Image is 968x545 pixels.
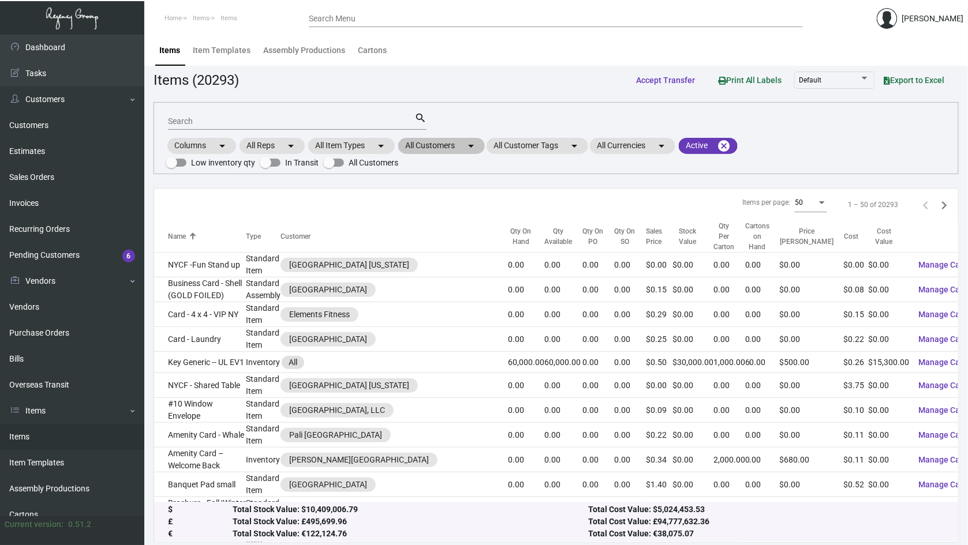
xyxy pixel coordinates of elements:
td: 0.00 [713,398,745,423]
mat-chip: All Customer Tags [487,138,588,154]
td: 0.00 [745,398,780,423]
td: 2,000.00 [713,448,745,472]
td: Standard Item [246,253,281,277]
td: 0.00 [508,373,544,398]
td: Inventory [246,448,281,472]
td: $0.00 [844,253,869,277]
td: 0.00 [713,277,745,302]
td: $0.29 [646,302,672,327]
td: $3.75 [844,373,869,398]
span: Print All Labels [718,76,782,85]
div: [GEOGRAPHIC_DATA] [289,284,367,296]
td: $0.25 [646,327,672,352]
mat-chip: All Currencies [590,138,675,154]
mat-icon: arrow_drop_down [567,139,581,153]
mat-icon: arrow_drop_down [374,139,388,153]
div: Cost Value [869,226,910,247]
td: #10 Window Envelope [154,398,246,423]
td: 0.00 [508,398,544,423]
td: 0.00 [614,448,646,472]
td: Amenity Card – Welcome Back [154,448,246,472]
td: 0.00 [614,472,646,497]
td: $0.00 [869,302,910,327]
td: 0.00 [544,253,582,277]
td: $0.08 [844,277,869,302]
td: 60,000.00 [508,352,544,373]
td: 0.00 [614,302,646,327]
div: Total Stock Value: $10,409,006.79 [233,504,588,516]
td: $0.00 [869,373,910,398]
td: $0.52 [844,472,869,497]
div: $ [168,504,233,516]
td: $30,000.00 [672,352,713,373]
mat-icon: arrow_drop_down [464,139,478,153]
td: 0.00 [582,423,614,448]
td: $0.34 [646,448,672,472]
div: Elements Fitness [289,309,350,321]
td: 0.00 [614,327,646,352]
td: Standard Item [246,423,281,448]
div: € [168,528,233,540]
td: 0.00 [745,497,780,522]
div: Qty On PO [582,226,614,247]
td: 0.00 [582,253,614,277]
td: 0.00 [614,398,646,423]
td: $2.92 [844,497,869,522]
div: Qty On SO [614,226,646,247]
td: $0.22 [646,423,672,448]
span: Accept Transfer [636,76,695,85]
td: 0.00 [614,373,646,398]
th: Customer [281,221,508,253]
div: Qty Available [544,226,582,247]
div: Type [246,231,281,242]
td: 0.00 [582,398,614,423]
td: $0.11 [844,448,869,472]
button: Accept Transfer [627,70,704,91]
div: Qty Per Carton [713,221,745,252]
td: Standard Item [246,398,281,423]
td: 0.00 [745,472,780,497]
div: [GEOGRAPHIC_DATA] [289,333,367,345]
span: In Transit [285,156,319,170]
td: $0.00 [672,302,713,327]
td: Standard Item [246,302,281,327]
div: Qty On SO [614,226,636,247]
div: Items per page: [742,197,790,208]
div: [GEOGRAPHIC_DATA] [US_STATE] [289,379,409,392]
div: Qty On PO [582,226,604,247]
mat-chip: All Item Types [308,138,395,154]
div: Name [168,231,186,242]
mat-icon: arrow_drop_down [655,139,668,153]
div: Items [159,44,180,57]
td: $0.00 [780,423,844,448]
td: $0.15 [646,277,672,302]
td: $0.00 [672,472,713,497]
td: 0.00 [713,327,745,352]
span: Default [799,76,822,84]
span: All Customers [349,156,398,170]
td: 0.00 [745,423,780,448]
td: $0.00 [869,327,910,352]
div: Qty Available [544,226,572,247]
div: Total Stock Value: £495,699.96 [233,516,588,528]
div: Qty On Hand [508,226,544,247]
div: Price [PERSON_NAME] [780,226,844,247]
td: Banquet Pad small [154,472,246,497]
td: $0.00 [672,277,713,302]
td: 0.00 [713,373,745,398]
div: Sales Price [646,226,672,247]
mat-chip: All [282,356,304,369]
td: 0.00 [582,277,614,302]
div: [PERSON_NAME] [902,13,964,25]
td: 0.00 [745,373,780,398]
td: Standard Item [246,497,281,522]
span: Low inventory qty [191,156,255,170]
td: $0.00 [869,497,910,522]
mat-chip: Active [679,138,738,154]
div: Cartons on Hand [745,221,769,252]
span: 50 [795,198,803,206]
td: Standard Item [246,472,281,497]
td: 0.00 [508,253,544,277]
div: Total Cost Value: €38,075.07 [589,528,944,540]
td: Card - Laundry [154,327,246,352]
